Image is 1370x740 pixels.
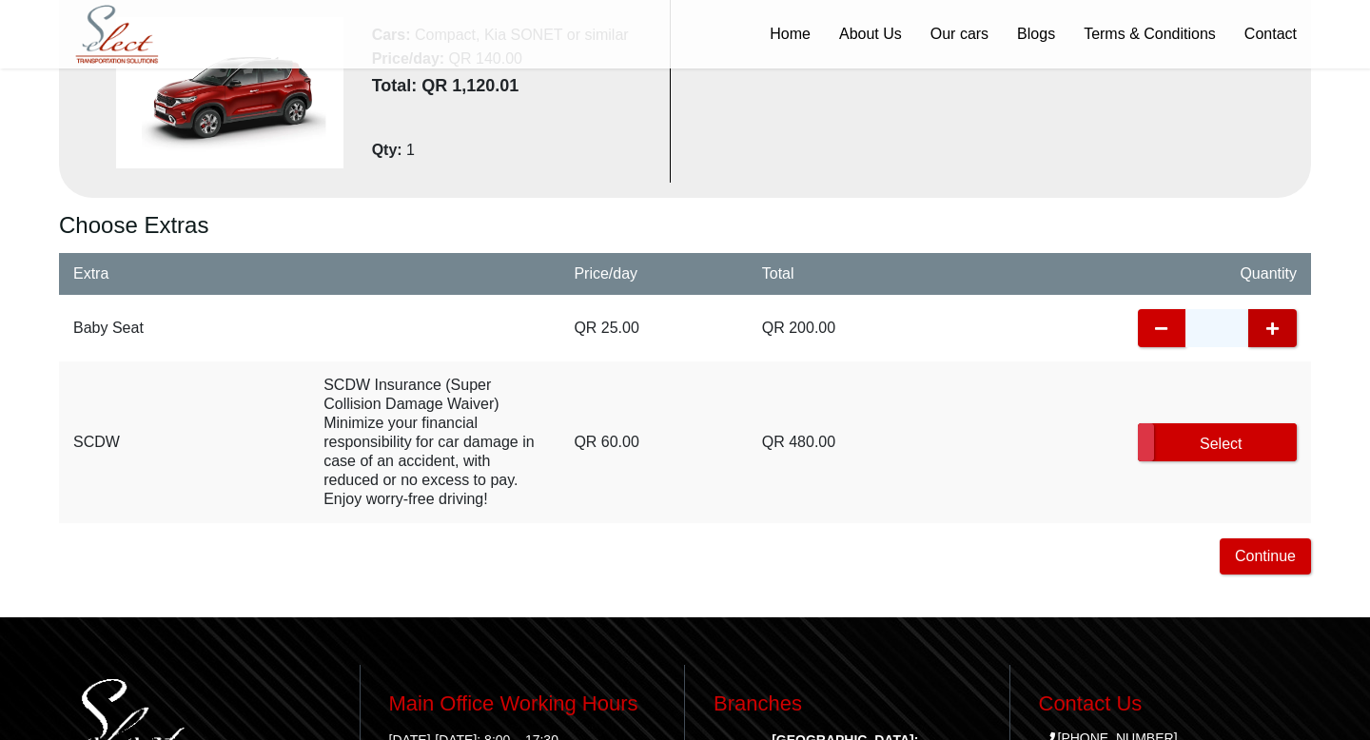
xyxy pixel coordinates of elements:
td: SCDW Insurance (Super Collision Damage Waiver) Minimize your financial responsibility for car dam... [309,361,559,523]
td: SCDW [59,361,309,523]
h3: Choose Extras [59,211,1311,240]
h3: Branches [714,692,981,715]
img: Kia SONET or similar [116,17,343,168]
b: Total: [372,76,418,95]
h3: Contact Us [1039,692,1307,715]
td: Extra [59,253,309,295]
img: Select Rent a Car [64,2,170,68]
td: Total [748,253,935,295]
span: QR 60.00 [574,433,638,452]
span: 1 [406,142,415,158]
td: Price/day [559,253,747,295]
span: QR 1,120.01 [372,76,656,121]
td: Baby Seat [59,295,309,361]
button: Continue [1220,538,1311,574]
span: QR 480.00 [762,433,835,452]
td: Quantity [1124,253,1311,295]
b: Qty: [372,142,402,158]
label: Select [1138,423,1297,461]
span: QR 200.00 [762,319,835,338]
span: QR 25.00 [574,319,638,338]
h3: Main Office Working Hours [389,692,656,715]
